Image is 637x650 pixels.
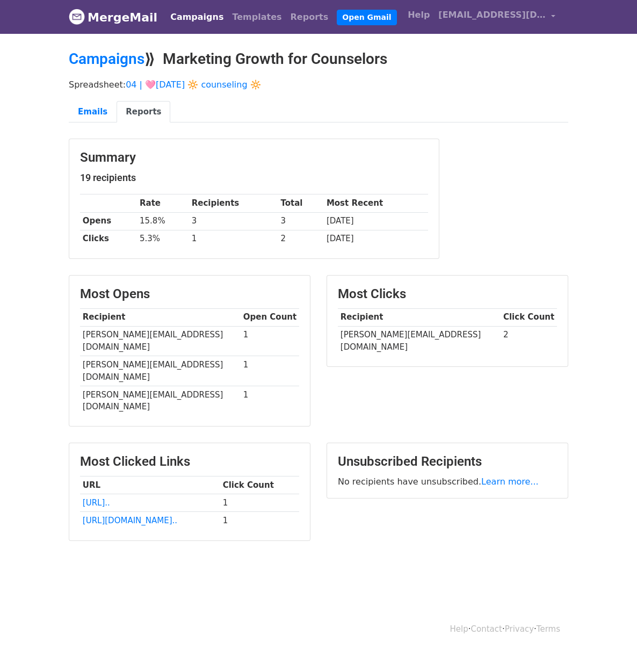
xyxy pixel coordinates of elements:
[80,172,428,184] h5: 19 recipients
[228,6,286,28] a: Templates
[434,4,560,30] a: [EMAIL_ADDRESS][DOMAIN_NAME]
[278,230,324,248] td: 2
[69,101,117,123] a: Emails
[278,194,324,212] th: Total
[537,624,560,634] a: Terms
[189,230,278,248] td: 1
[220,476,299,494] th: Click Count
[83,498,110,508] a: [URL]..
[80,386,241,415] td: [PERSON_NAME][EMAIL_ADDRESS][DOMAIN_NAME]
[324,212,428,230] td: [DATE]
[137,212,189,230] td: 15.8%
[286,6,333,28] a: Reports
[69,79,568,90] p: Spreadsheet:
[438,9,546,21] span: [EMAIL_ADDRESS][DOMAIN_NAME]
[450,624,468,634] a: Help
[80,356,241,386] td: [PERSON_NAME][EMAIL_ADDRESS][DOMAIN_NAME]
[189,212,278,230] td: 3
[80,150,428,165] h3: Summary
[137,194,189,212] th: Rate
[338,476,557,487] p: No recipients have unsubscribed.
[338,286,557,302] h3: Most Clicks
[189,194,278,212] th: Recipients
[481,476,539,487] a: Learn more...
[80,230,137,248] th: Clicks
[505,624,534,634] a: Privacy
[69,9,85,25] img: MergeMail logo
[80,308,241,326] th: Recipient
[80,476,220,494] th: URL
[241,386,299,415] td: 1
[324,230,428,248] td: [DATE]
[80,326,241,356] td: [PERSON_NAME][EMAIL_ADDRESS][DOMAIN_NAME]
[241,326,299,356] td: 1
[80,454,299,470] h3: Most Clicked Links
[69,50,144,68] a: Campaigns
[337,10,396,25] a: Open Gmail
[501,308,557,326] th: Click Count
[80,212,137,230] th: Opens
[126,80,261,90] a: 04 | 🩷[DATE] 🔆 counseling 🔆
[241,356,299,386] td: 1
[324,194,428,212] th: Most Recent
[69,6,157,28] a: MergeMail
[338,308,501,326] th: Recipient
[80,286,299,302] h3: Most Opens
[166,6,228,28] a: Campaigns
[278,212,324,230] td: 3
[471,624,502,634] a: Contact
[338,454,557,470] h3: Unsubscribed Recipients
[338,326,501,356] td: [PERSON_NAME][EMAIL_ADDRESS][DOMAIN_NAME]
[501,326,557,356] td: 2
[83,516,177,525] a: [URL][DOMAIN_NAME]..
[69,50,568,68] h2: ⟫ Marketing Growth for Counselors
[220,494,299,512] td: 1
[241,308,299,326] th: Open Count
[220,512,299,530] td: 1
[403,4,434,26] a: Help
[137,230,189,248] td: 5.3%
[117,101,170,123] a: Reports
